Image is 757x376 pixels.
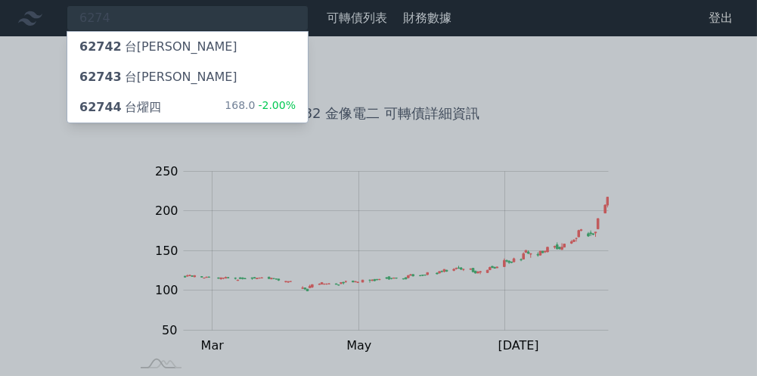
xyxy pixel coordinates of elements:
[79,70,122,84] span: 62743
[79,98,161,117] div: 台燿四
[79,39,122,54] span: 62742
[67,62,308,92] a: 62743台[PERSON_NAME]
[67,32,308,62] a: 62742台[PERSON_NAME]
[79,38,237,56] div: 台[PERSON_NAME]
[67,92,308,123] a: 62744台燿四 168.0-2.00%
[255,99,296,111] span: -2.00%
[79,100,122,114] span: 62744
[79,68,237,86] div: 台[PERSON_NAME]
[225,98,296,117] div: 168.0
